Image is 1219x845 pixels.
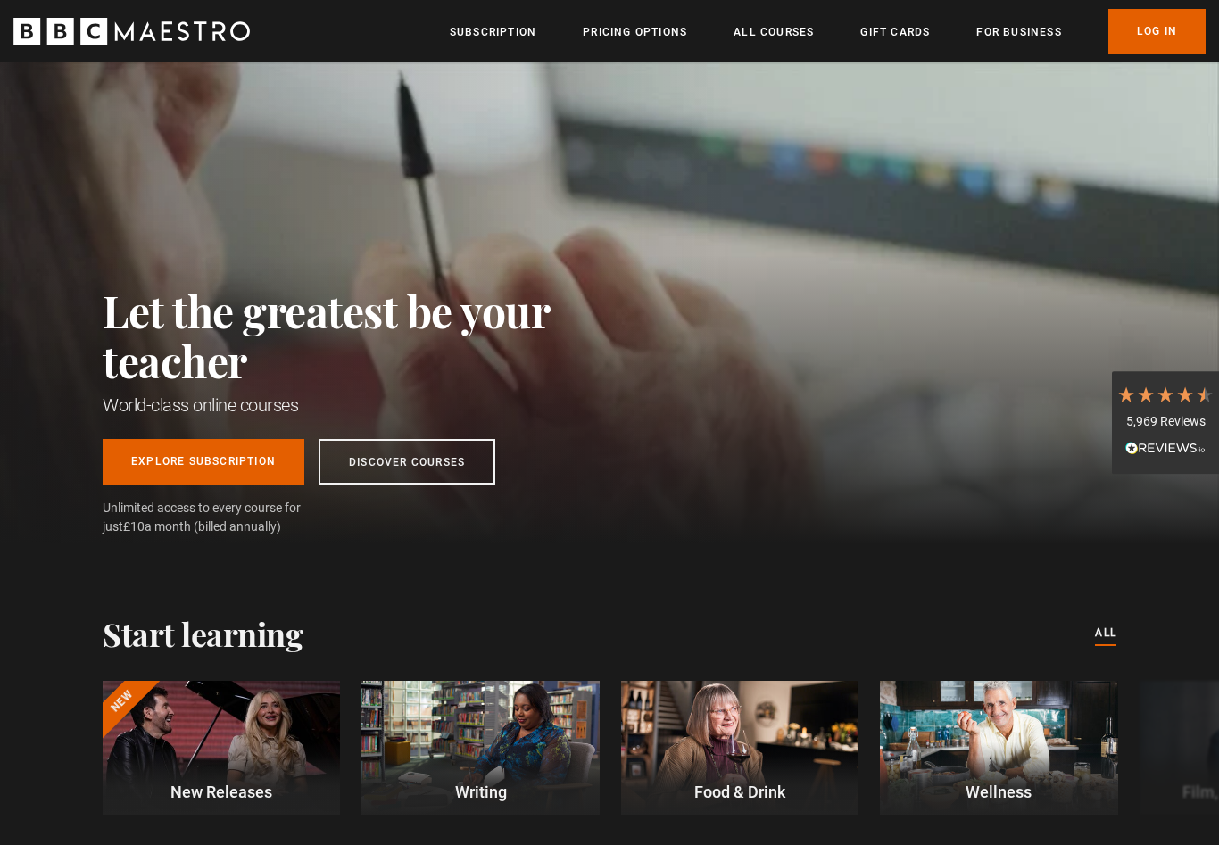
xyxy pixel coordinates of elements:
a: For business [976,23,1061,41]
nav: Primary [450,9,1206,54]
span: Unlimited access to every course for just a month (billed annually) [103,499,344,536]
span: £10 [123,519,145,534]
h2: Start learning [103,615,303,652]
div: 4.7 Stars [1116,385,1215,404]
svg: BBC Maestro [13,18,250,45]
h1: World-class online courses [103,393,629,418]
div: Read All Reviews [1116,439,1215,460]
h2: Let the greatest be your teacher [103,286,629,385]
a: New New Releases [103,681,340,815]
div: 5,969 Reviews [1116,413,1215,431]
a: Subscription [450,23,536,41]
div: 5,969 ReviewsRead All Reviews [1112,371,1219,475]
a: Discover Courses [319,439,495,485]
a: Gift Cards [860,23,930,41]
a: All [1095,624,1116,643]
a: Writing [361,681,599,815]
a: Pricing Options [583,23,687,41]
a: Food & Drink [621,681,858,815]
a: Wellness [880,681,1117,815]
a: All Courses [734,23,814,41]
img: REVIEWS.io [1125,442,1206,454]
a: Log In [1108,9,1206,54]
a: Explore Subscription [103,439,304,485]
